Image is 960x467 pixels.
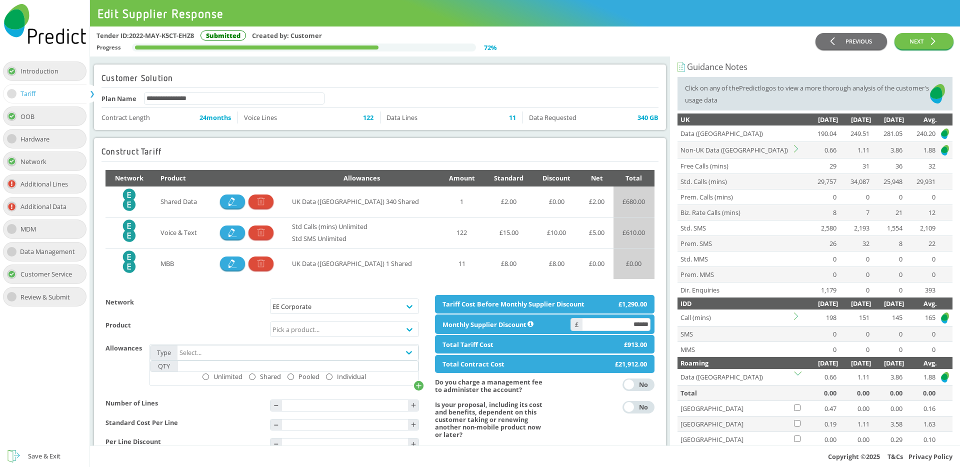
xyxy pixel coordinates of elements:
[96,29,816,41] div: Tender ID: 2022-MAY-K5CT-EHZ8 Created by: Customer
[292,232,432,244] div: Std SMS Unlimited
[904,282,937,298] td: 393
[96,41,121,53] div: Progress
[298,373,319,380] div: Pooled
[871,385,904,400] td: 0.00
[160,172,202,184] div: Product
[435,401,544,438] h4: Is your proposal, including its cost and benefits, dependent on this customer taking or renewing ...
[580,217,613,248] td: £ 5.00
[260,373,281,380] div: Shared
[904,236,937,251] td: 22
[105,419,262,426] h4: Standard Cost Per Line
[838,158,871,174] td: 31
[680,357,792,369] div: Roaming
[680,297,792,309] div: IDD
[153,186,209,217] td: Shared Data
[838,341,871,357] td: 0
[904,357,937,369] div: Avg.
[637,111,658,123] span: 340 GB
[871,113,904,125] div: [DATE]
[940,144,950,156] img: Predict Mobile
[838,297,871,309] div: [DATE]
[20,87,43,99] div: Tariff
[680,113,792,125] div: UK
[150,345,177,360] div: Type
[838,189,871,205] td: 0
[805,220,838,236] td: 2,580
[113,172,145,184] div: Network
[838,113,871,125] div: [DATE]
[838,267,871,282] td: 0
[805,113,838,125] div: [DATE]
[199,111,231,123] span: 24 months
[805,282,838,298] td: 1,179
[838,369,871,385] td: 1.11
[805,158,838,174] td: 29
[101,147,161,156] h2: Construct Tariff
[213,373,242,380] div: Unlimited
[871,297,904,309] div: [DATE]
[904,416,937,431] td: 1.63
[677,125,792,142] td: Data ([GEOGRAPHIC_DATA])
[442,358,504,370] div: Total Contract Cost
[20,133,57,145] div: Hardware
[904,431,937,447] td: 0.10
[904,267,937,282] td: 0
[20,245,82,257] div: Data Management
[871,158,904,174] td: 36
[677,416,792,431] td: [GEOGRAPHIC_DATA]
[904,251,937,267] td: 0
[28,450,60,462] div: Save & Exit
[871,326,904,341] td: 0
[940,311,950,324] img: Predict Mobile
[292,220,432,232] div: Std Calls (mins) Unlimited
[677,236,792,251] td: Prem. SMS
[677,385,792,400] td: Total
[677,251,792,267] td: Std. MMS
[442,298,584,310] div: Tariff Cost Before Monthly Supplier Discount
[442,338,493,350] div: Total Tariff Cost
[4,4,86,44] img: Predict Mobile
[580,248,613,279] td: £ 0.00
[624,338,647,350] div: £913.00
[838,309,871,326] td: 151
[523,111,658,123] li: Data Requested
[621,195,647,207] div: £ 680.00
[105,298,262,306] h4: Network
[871,431,904,447] td: 0.29
[292,172,432,184] div: Allowances
[677,205,792,220] td: Biz. Rate Calls (mins)
[411,440,416,448] div: +
[677,220,792,236] td: Std. SMS
[621,172,647,184] div: Total
[904,326,937,341] td: 0
[492,172,525,184] div: Standard
[677,400,792,416] td: [GEOGRAPHIC_DATA]
[838,400,871,416] td: 0.00
[540,172,572,184] div: Discount
[805,297,838,309] div: [DATE]
[871,220,904,236] td: 1,554
[101,95,136,102] h4: Plan Name
[20,65,66,77] div: Introduction
[940,371,950,383] img: Predict Mobile
[200,30,246,40] div: Submitted
[484,217,533,248] td: £ 15.00
[622,378,654,391] button: YesNo
[908,452,952,461] a: Privacy Policy
[273,438,279,446] div: -
[805,341,838,357] td: 0
[904,174,937,189] td: 29,931
[871,125,904,142] td: 281.05
[273,419,279,427] div: -
[871,251,904,267] td: 0
[273,400,279,407] div: -
[677,61,952,73] div: Guidance Notes
[871,189,904,205] td: 0
[533,217,580,248] td: £ 10.00
[439,186,484,217] td: 1
[484,41,496,53] div: 72 %
[272,302,417,310] div: EE Corporate
[805,125,838,142] td: 190.04
[871,142,904,158] td: 3.86
[20,110,42,122] div: OOB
